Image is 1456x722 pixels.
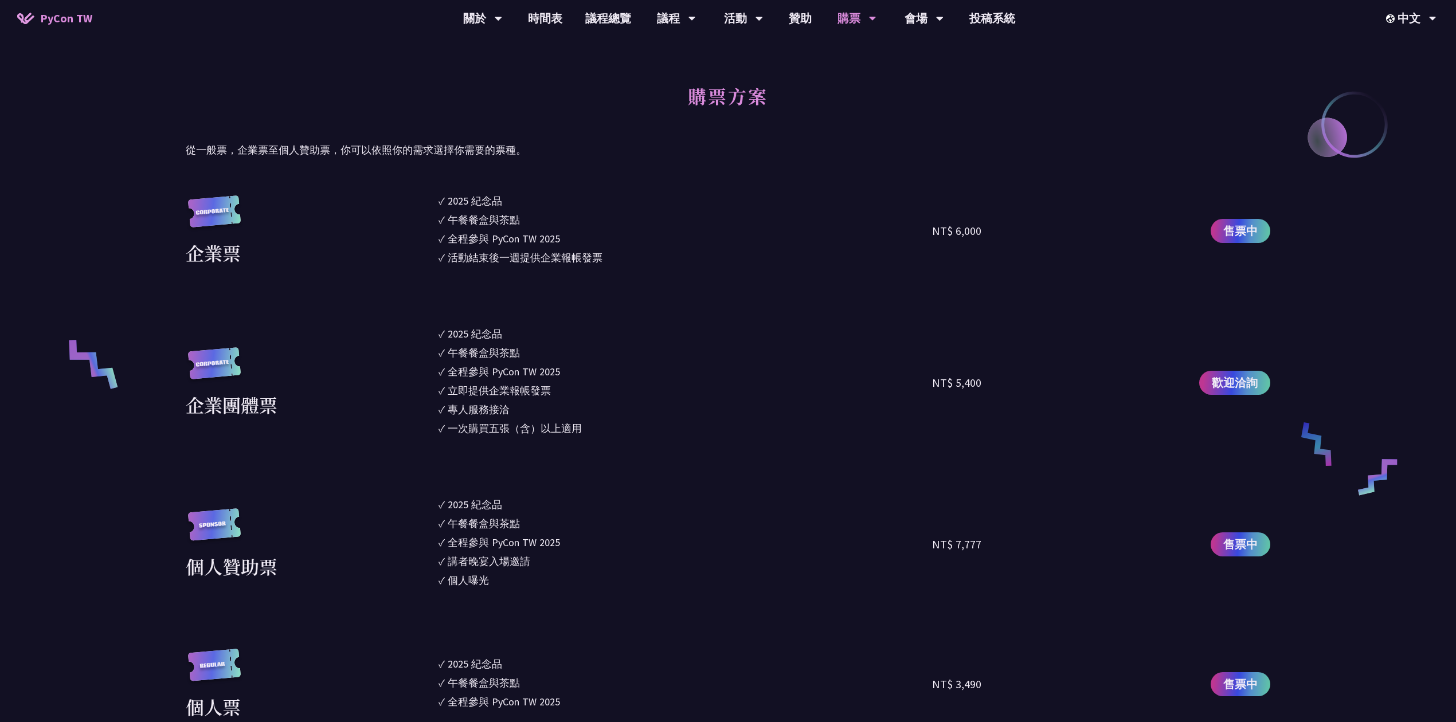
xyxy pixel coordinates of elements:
[1212,374,1258,391] span: 歡迎洽詢
[1211,219,1270,243] a: 售票中
[448,402,510,417] div: 專人服務接洽
[186,552,277,580] div: 個人贊助票
[448,193,502,209] div: 2025 紀念品
[40,10,92,27] span: PyCon TW
[439,326,932,342] li: ✓
[439,193,932,209] li: ✓
[186,239,241,266] div: 企業票
[439,212,932,227] li: ✓
[439,345,932,360] li: ✓
[1211,532,1270,556] a: 售票中
[439,694,932,709] li: ✓
[1223,222,1258,240] span: 售票中
[439,364,932,379] li: ✓
[448,535,560,550] div: 全程參與 PyCon TW 2025
[1199,371,1270,395] a: 歡迎洽詢
[439,554,932,569] li: ✓
[932,222,981,240] div: NT$ 6,000
[448,497,502,512] div: 2025 紀念品
[1211,672,1270,696] a: 售票中
[439,250,932,265] li: ✓
[186,73,1270,136] h2: 購票方案
[448,364,560,379] div: 全程參與 PyCon TW 2025
[439,402,932,417] li: ✓
[448,383,551,398] div: 立即提供企業報帳發票
[186,391,277,418] div: 企業團體票
[448,572,489,588] div: 個人曝光
[448,554,530,569] div: 講者晚宴入場邀請
[1223,676,1258,693] span: 售票中
[186,142,1270,159] p: 從一般票，企業票至個人贊助票，你可以依照你的需求選擇你需要的票種。
[448,421,582,436] div: 一次購買五張（含）以上適用
[448,345,520,360] div: 午餐餐盒與茶點
[439,572,932,588] li: ✓
[439,383,932,398] li: ✓
[448,231,560,246] div: 全程參與 PyCon TW 2025
[932,536,981,553] div: NT$ 7,777
[186,693,241,720] div: 個人票
[448,656,502,672] div: 2025 紀念品
[448,212,520,227] div: 午餐餐盒與茶點
[439,516,932,531] li: ✓
[6,4,104,33] a: PyCon TW
[448,675,520,690] div: 午餐餐盒與茶點
[17,13,34,24] img: Home icon of PyCon TW 2025
[186,508,243,552] img: sponsor.43e6a3a.svg
[932,676,981,693] div: NT$ 3,490
[932,374,981,391] div: NT$ 5,400
[448,516,520,531] div: 午餐餐盒與茶點
[439,656,932,672] li: ✓
[186,195,243,240] img: corporate.a587c14.svg
[186,347,243,391] img: corporate.a587c14.svg
[448,326,502,342] div: 2025 紀念品
[439,231,932,246] li: ✓
[439,675,932,690] li: ✓
[186,649,243,693] img: regular.8f272d9.svg
[1223,536,1258,553] span: 售票中
[439,497,932,512] li: ✓
[448,694,560,709] div: 全程參與 PyCon TW 2025
[439,535,932,550] li: ✓
[1386,14,1398,23] img: Locale Icon
[439,421,932,436] li: ✓
[448,250,602,265] div: 活動結束後一週提供企業報帳發票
